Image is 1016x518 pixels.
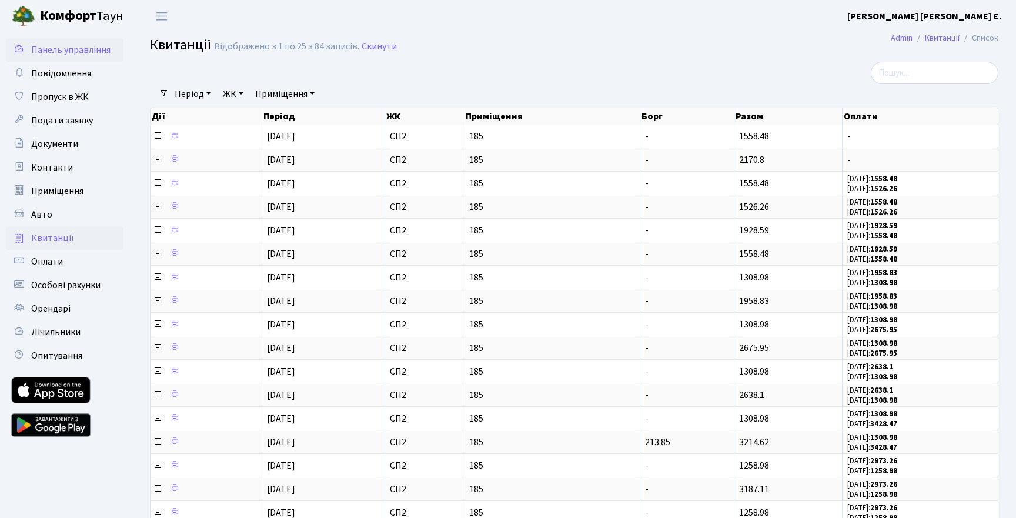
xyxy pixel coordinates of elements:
span: Оплати [31,255,63,268]
a: Лічильники [6,320,123,344]
span: Панель управління [31,44,111,56]
span: 1558.48 [739,177,769,190]
a: ЖК [218,84,248,104]
small: [DATE]: [847,315,897,325]
span: 213.85 [645,436,670,449]
small: [DATE]: [847,466,897,476]
th: Період [262,108,386,125]
b: [PERSON_NAME] [PERSON_NAME] Є. [847,10,1002,23]
span: - [645,153,649,166]
a: Квитанції [925,32,960,44]
small: [DATE]: [847,244,897,255]
span: - [645,224,649,237]
span: СП2 [390,132,459,141]
span: - [847,132,993,141]
span: 185 [469,132,635,141]
small: [DATE]: [847,372,897,382]
small: [DATE]: [847,220,897,231]
b: 1558.48 [870,197,897,208]
span: СП2 [390,155,459,165]
span: - [645,389,649,402]
small: [DATE]: [847,489,897,500]
th: ЖК [385,108,464,125]
li: Список [960,32,998,45]
button: Переключити навігацію [147,6,176,26]
th: Оплати [843,108,998,125]
a: Admin [891,32,913,44]
a: Повідомлення [6,62,123,85]
span: - [645,412,649,425]
span: [DATE] [267,318,295,331]
th: Приміщення [464,108,640,125]
a: Подати заявку [6,109,123,132]
small: [DATE]: [847,503,897,513]
span: Приміщення [31,185,83,198]
input: Пошук... [871,62,998,84]
span: [DATE] [267,412,295,425]
small: [DATE]: [847,409,897,419]
b: 3428.47 [870,442,897,453]
span: Пропуск в ЖК [31,91,89,103]
th: Дії [151,108,262,125]
span: СП2 [390,202,459,212]
span: СП2 [390,484,459,494]
span: 2675.95 [739,342,769,355]
span: - [645,483,649,496]
span: Авто [31,208,52,221]
span: Подати заявку [31,114,93,127]
small: [DATE]: [847,183,897,194]
span: 1558.48 [739,248,769,260]
b: 1526.26 [870,207,897,218]
span: [DATE] [267,459,295,472]
a: Скинути [362,41,397,52]
b: 1308.98 [870,395,897,406]
span: - [645,177,649,190]
b: 2638.1 [870,362,893,372]
span: - [645,200,649,213]
a: Документи [6,132,123,156]
a: [PERSON_NAME] [PERSON_NAME] Є. [847,9,1002,24]
small: [DATE]: [847,395,897,406]
span: 2170.8 [739,153,764,166]
span: [DATE] [267,365,295,378]
small: [DATE]: [847,385,893,396]
span: СП2 [390,461,459,470]
span: 1308.98 [739,365,769,378]
small: [DATE]: [847,479,897,490]
small: [DATE]: [847,442,897,453]
span: 185 [469,179,635,188]
small: [DATE]: [847,207,897,218]
b: 1308.98 [870,372,897,382]
span: СП2 [390,508,459,517]
span: - [645,459,649,472]
span: - [645,248,649,260]
span: 185 [469,484,635,494]
a: Опитування [6,344,123,367]
small: [DATE]: [847,301,897,312]
span: СП2 [390,390,459,400]
span: СП2 [390,273,459,282]
span: Повідомлення [31,67,91,80]
b: 1308.98 [870,432,897,443]
span: [DATE] [267,389,295,402]
span: - [847,155,993,165]
b: 1958.83 [870,268,897,278]
b: 1258.98 [870,466,897,476]
span: 185 [469,273,635,282]
b: 1258.98 [870,489,897,500]
span: 3187.11 [739,483,769,496]
span: 185 [469,202,635,212]
span: [DATE] [267,436,295,449]
span: СП2 [390,249,459,259]
div: Відображено з 1 по 25 з 84 записів. [214,41,359,52]
span: 1558.48 [739,130,769,143]
span: СП2 [390,414,459,423]
b: 1308.98 [870,338,897,349]
span: 3214.62 [739,436,769,449]
a: Орендарі [6,297,123,320]
b: 3428.47 [870,419,897,429]
small: [DATE]: [847,348,897,359]
span: СП2 [390,343,459,353]
small: [DATE]: [847,268,897,278]
span: - [645,318,649,331]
